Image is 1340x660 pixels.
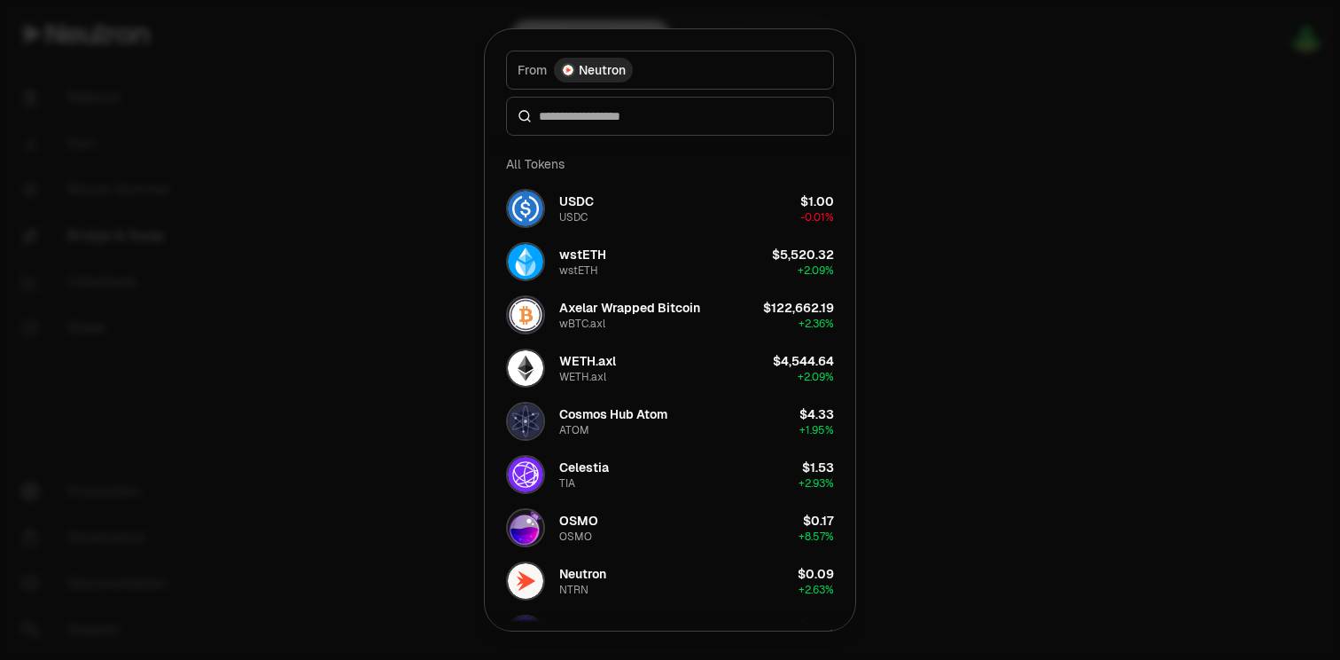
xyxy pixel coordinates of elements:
[799,317,834,331] span: + 2.36%
[799,583,834,597] span: + 2.63%
[559,246,606,263] div: wstETH
[508,350,543,386] img: WETH.axl Logo
[506,51,834,90] button: FromNeutron LogoNeutron
[800,210,834,224] span: -0.01%
[773,352,834,370] div: $4,544.64
[559,583,588,597] div: NTRN
[798,263,834,278] span: + 2.09%
[508,404,543,439] img: ATOM Logo
[803,512,834,530] div: $0.17
[495,448,845,501] button: TIA LogoCelestiaTIA$1.53+2.93%
[495,342,845,395] button: WETH.axl LogoWETH.axlWETH.axl$4,544.64+2.09%
[559,618,601,636] div: dNTRN
[772,246,834,263] div: $5,520.32
[559,530,592,544] div: OSMO
[518,61,547,79] span: From
[495,182,845,235] button: USDC LogoUSDCUSDC$1.00-0.01%
[799,530,834,544] span: + 8.57%
[495,501,845,554] button: OSMO LogoOSMOOSMO$0.17+8.57%
[495,235,845,288] button: wstETH LogowstETHwstETH$5,520.32+2.09%
[559,459,609,476] div: Celestia
[559,512,598,530] div: OSMO
[508,244,543,279] img: wstETH Logo
[559,210,588,224] div: USDC
[495,146,845,182] div: All Tokens
[508,563,543,599] img: NTRN Logo
[559,352,616,370] div: WETH.axl
[798,618,834,636] div: $0.09
[559,192,594,210] div: USDC
[508,191,543,226] img: USDC Logo
[495,395,845,448] button: ATOM LogoCosmos Hub AtomATOM$4.33+1.95%
[559,476,575,491] div: TIA
[559,423,589,437] div: ATOM
[802,459,834,476] div: $1.53
[799,476,834,491] span: + 2.93%
[563,65,573,75] img: Neutron Logo
[559,405,667,423] div: Cosmos Hub Atom
[559,299,700,317] div: Axelar Wrapped Bitcoin
[495,288,845,342] button: wBTC.axl LogoAxelar Wrapped BitcoinwBTC.axl$122,662.19+2.36%
[579,61,626,79] span: Neutron
[763,299,834,317] div: $122,662.19
[508,510,543,546] img: OSMO Logo
[800,192,834,210] div: $1.00
[798,370,834,384] span: + 2.09%
[508,297,543,333] img: wBTC.axl Logo
[559,317,605,331] div: wBTC.axl
[559,370,606,384] div: WETH.axl
[798,565,834,583] div: $0.09
[559,263,598,278] div: wstETH
[495,554,845,608] button: NTRN LogoNeutronNTRN$0.09+2.63%
[799,423,834,437] span: + 1.95%
[508,617,543,652] img: dNTRN Logo
[508,457,543,492] img: TIA Logo
[559,565,606,583] div: Neutron
[799,405,834,423] div: $4.33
